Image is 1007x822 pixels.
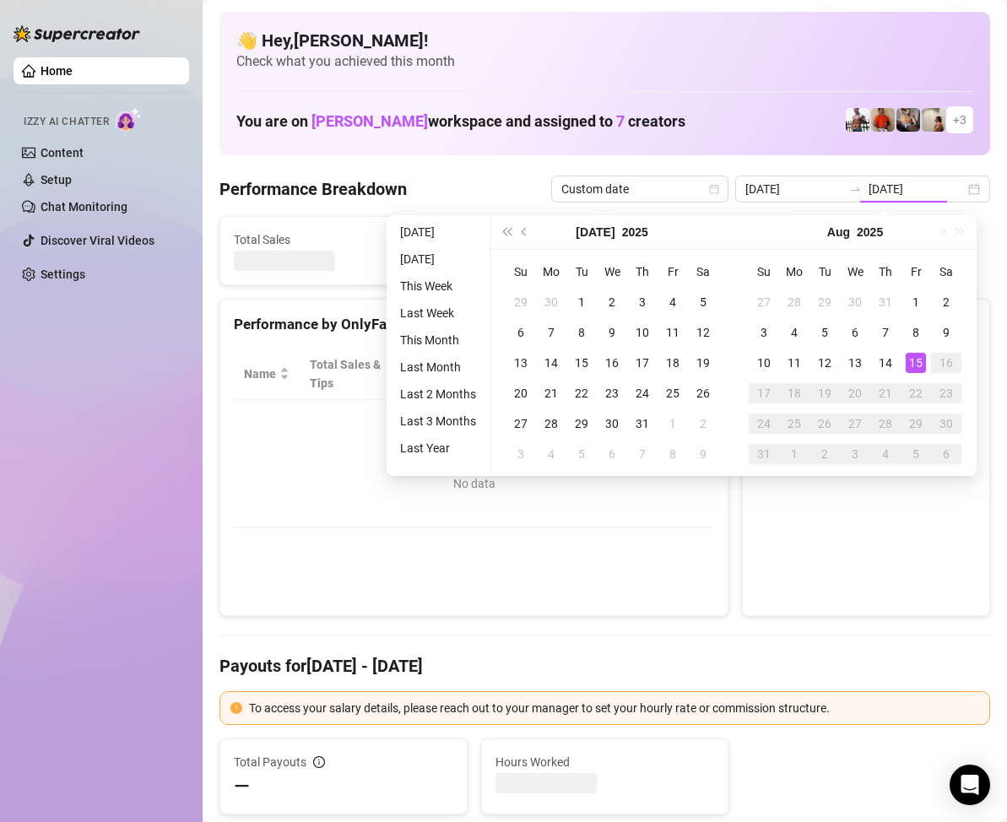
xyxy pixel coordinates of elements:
[234,773,250,800] span: —
[313,756,325,768] span: info-circle
[526,355,578,392] span: Sales / Hour
[234,313,714,336] div: Performance by OnlyFans Creator
[922,108,945,132] img: Ralphy
[848,182,862,196] span: to
[251,474,697,493] div: No data
[244,365,276,383] span: Name
[14,25,140,42] img: logo-BBDzfeDw.svg
[234,753,306,771] span: Total Payouts
[848,182,862,196] span: swap-right
[219,177,407,201] h4: Performance Breakdown
[41,146,84,160] a: Content
[430,230,583,249] span: Active Chats
[219,654,990,678] h4: Payouts for [DATE] - [DATE]
[116,107,142,132] img: AI Chatter
[41,64,73,78] a: Home
[236,112,685,131] h1: You are on workspace and assigned to creators
[236,29,973,52] h4: 👋 Hey, [PERSON_NAME] !
[236,52,973,71] span: Check what you achieved this month
[616,112,625,130] span: 7
[953,111,966,129] span: + 3
[41,268,85,281] a: Settings
[41,200,127,214] a: Chat Monitoring
[41,234,154,247] a: Discover Viral Videos
[871,108,895,132] img: Justin
[495,753,715,771] span: Hours Worked
[613,355,691,392] span: Chat Conversion
[846,108,869,132] img: JUSTIN
[950,765,990,805] div: Open Intercom Messenger
[745,180,842,198] input: Start date
[300,349,406,400] th: Total Sales & Tips
[561,176,718,202] span: Custom date
[41,173,72,187] a: Setup
[311,112,428,130] span: [PERSON_NAME]
[249,699,979,717] div: To access your salary details, please reach out to your manager to set your hourly rate or commis...
[603,349,715,400] th: Chat Conversion
[869,180,965,198] input: End date
[896,108,920,132] img: George
[709,184,719,194] span: calendar
[416,355,493,392] div: Est. Hours Worked
[516,349,602,400] th: Sales / Hour
[310,355,382,392] span: Total Sales & Tips
[24,114,109,130] span: Izzy AI Chatter
[626,230,780,249] span: Messages Sent
[234,349,300,400] th: Name
[756,313,976,336] div: Sales by OnlyFans Creator
[230,702,242,714] span: exclamation-circle
[234,230,387,249] span: Total Sales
